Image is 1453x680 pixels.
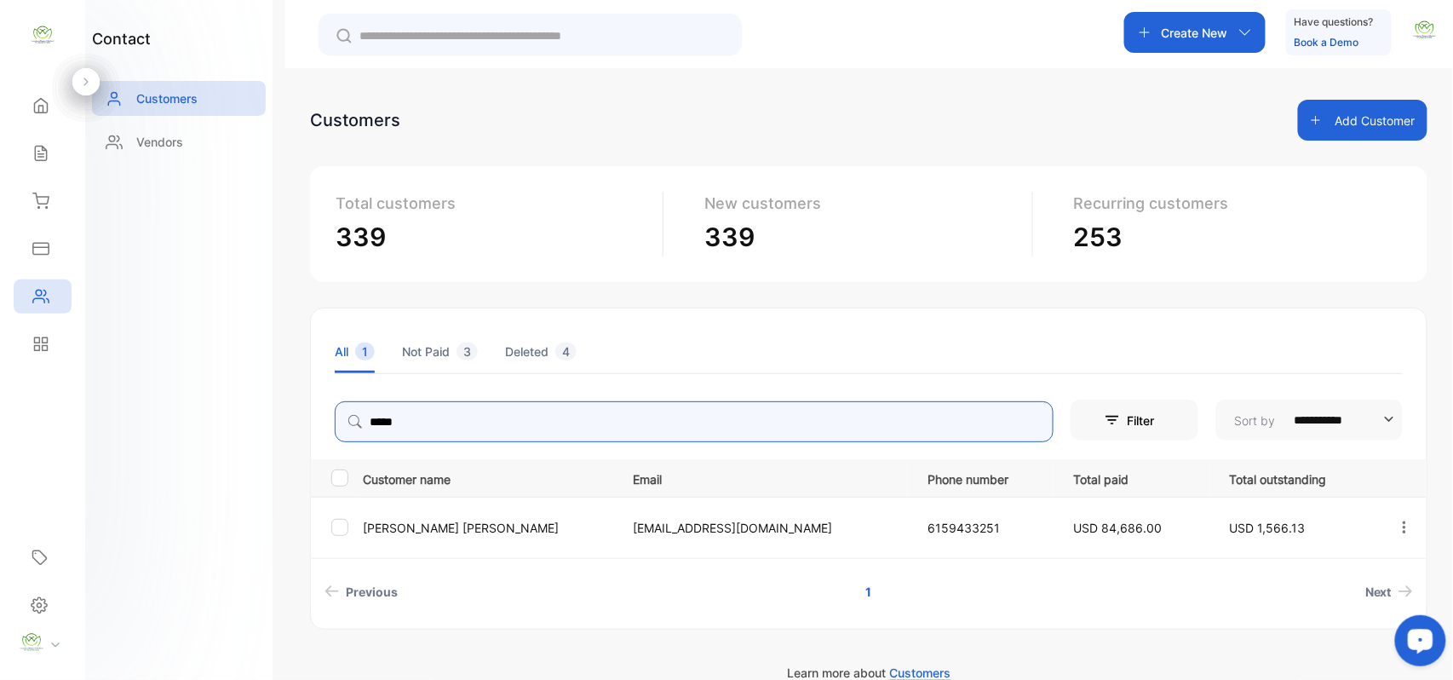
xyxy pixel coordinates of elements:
[1298,100,1427,141] button: Add Customer
[311,576,1427,608] ul: Pagination
[1074,521,1163,535] span: USD 84,686.00
[92,81,266,116] a: Customers
[928,467,1039,488] p: Phone number
[1074,192,1388,215] p: Recurring customers
[1295,36,1359,49] a: Book a Demo
[363,519,612,537] p: [PERSON_NAME] [PERSON_NAME]
[92,27,151,50] h1: contact
[335,330,375,373] li: All
[1295,14,1374,31] p: Have questions?
[336,218,649,256] p: 339
[928,519,1039,537] p: 6159433251
[505,330,577,373] li: Deleted
[355,343,375,360] span: 1
[1381,608,1453,680] iframe: LiveChat chat widget
[136,89,198,107] p: Customers
[704,192,1018,215] p: New customers
[1234,412,1275,429] p: Sort by
[92,124,266,159] a: Vendors
[457,343,478,360] span: 3
[19,630,44,655] img: profile
[310,107,400,133] div: Customers
[1358,576,1420,608] a: Next page
[1074,218,1388,256] p: 253
[1230,467,1361,488] p: Total outstanding
[633,467,893,488] p: Email
[336,192,649,215] p: Total customers
[318,576,405,608] a: Previous page
[1162,24,1228,42] p: Create New
[555,343,577,360] span: 4
[1230,521,1306,535] span: USD 1,566.13
[1412,17,1438,43] img: avatar
[1412,12,1438,53] button: avatar
[136,133,183,151] p: Vendors
[402,330,478,373] li: Not Paid
[1215,400,1403,441] button: Sort by
[846,576,893,608] a: Page 1 is your current page
[363,467,612,488] p: Customer name
[1124,12,1266,53] button: Create New
[30,22,55,48] img: logo
[633,519,893,537] p: [EMAIL_ADDRESS][DOMAIN_NAME]
[1365,583,1392,601] span: Next
[346,583,398,601] span: Previous
[1074,467,1195,488] p: Total paid
[704,218,1018,256] p: 339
